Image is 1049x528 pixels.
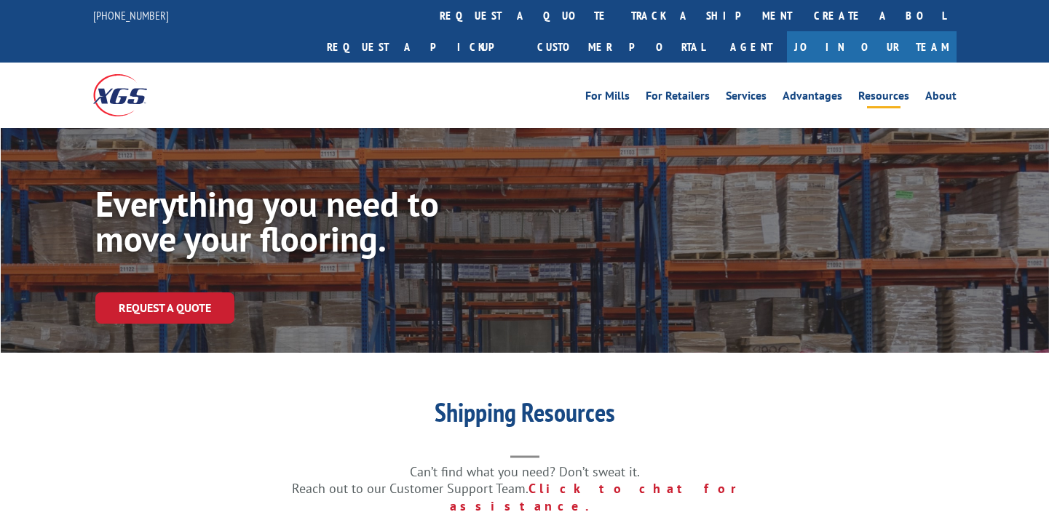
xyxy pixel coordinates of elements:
[585,90,630,106] a: For Mills
[787,31,957,63] a: Join Our Team
[526,31,716,63] a: Customer Portal
[925,90,957,106] a: About
[93,8,169,23] a: [PHONE_NUMBER]
[95,292,234,324] a: Request a Quote
[450,480,757,514] a: Click to chat for assistance.
[316,31,526,63] a: Request a pickup
[234,399,816,433] h1: Shipping Resources
[858,90,909,106] a: Resources
[95,186,532,263] h1: Everything you need to move your flooring.
[783,90,842,106] a: Advantages
[726,90,767,106] a: Services
[646,90,710,106] a: For Retailers
[716,31,787,63] a: Agent
[234,463,816,515] p: Can’t find what you need? Don’t sweat it. Reach out to our Customer Support Team.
